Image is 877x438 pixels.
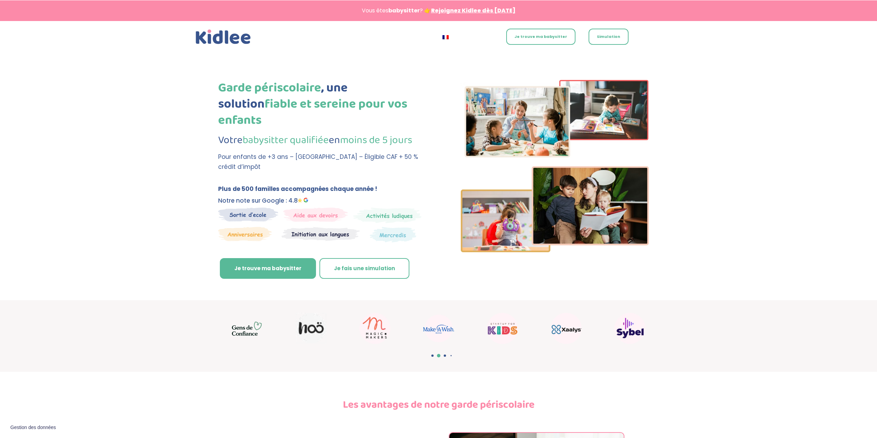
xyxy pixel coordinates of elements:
div: 12 / 22 [346,309,404,347]
a: Je trouve ma babysitter [220,258,316,279]
a: Je fais une simulation [319,258,409,279]
a: Je trouve ma babysitter [506,29,575,45]
img: Noo [296,313,327,344]
a: Simulation [589,29,629,45]
img: Anniversaire [218,227,272,241]
img: Sortie decole [218,207,278,222]
span: Go to slide 2 [437,354,440,357]
img: logo_kidlee_bleu [194,28,253,46]
img: weekends [283,207,348,222]
div: 10 / 22 [218,313,277,344]
span: Go to slide 4 [450,355,451,356]
b: Les avantages de notre garde périscolaire [343,397,534,413]
a: Kidlee Logo [194,28,253,46]
img: Atelier thematique [282,227,360,241]
img: Magic makers [359,313,390,344]
div: 14 / 22 [473,309,532,347]
span: moins de 5 jours [340,132,412,149]
img: Français [442,35,449,39]
div: 15 / 22 [537,309,595,347]
span: Gestion des données [10,425,56,431]
picture: Imgs-2 [461,246,649,254]
p: Notre note sur Google : 4.8 [218,196,427,206]
span: babysitter qualifiée [243,132,329,149]
strong: babysitter [388,7,420,14]
span: en [329,132,340,149]
span: Garde périscolaire fiable et sereine pour vos enfants [218,78,407,130]
span: Vous êtes ? 👉 [362,7,516,14]
div: 13 / 22 [409,311,468,346]
button: Gestion des données [6,420,60,435]
img: Thematique [370,227,416,243]
span: Go to slide 3 [443,354,446,357]
div: 11 / 22 [282,309,340,347]
img: Sybel [614,313,645,344]
span: Pour enfants de +3 ans – [GEOGRAPHIC_DATA] – Éligible CAF + 50 % crédit d’impôt [218,153,418,171]
a: Rejoignez Kidlee dès [DATE] [431,7,516,14]
img: Xaalys [551,313,582,344]
span: Go to slide 1 [431,354,434,357]
div: 16 / 22 [601,309,659,347]
img: Make a wish [423,315,454,342]
span: Votre [218,132,243,149]
b: Plus de 500 familles accompagnées chaque année ! [218,185,377,193]
span: , une solution [218,78,348,114]
img: Mercredi [353,207,421,223]
img: GDC [232,321,263,336]
img: startup for kids [487,313,518,344]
